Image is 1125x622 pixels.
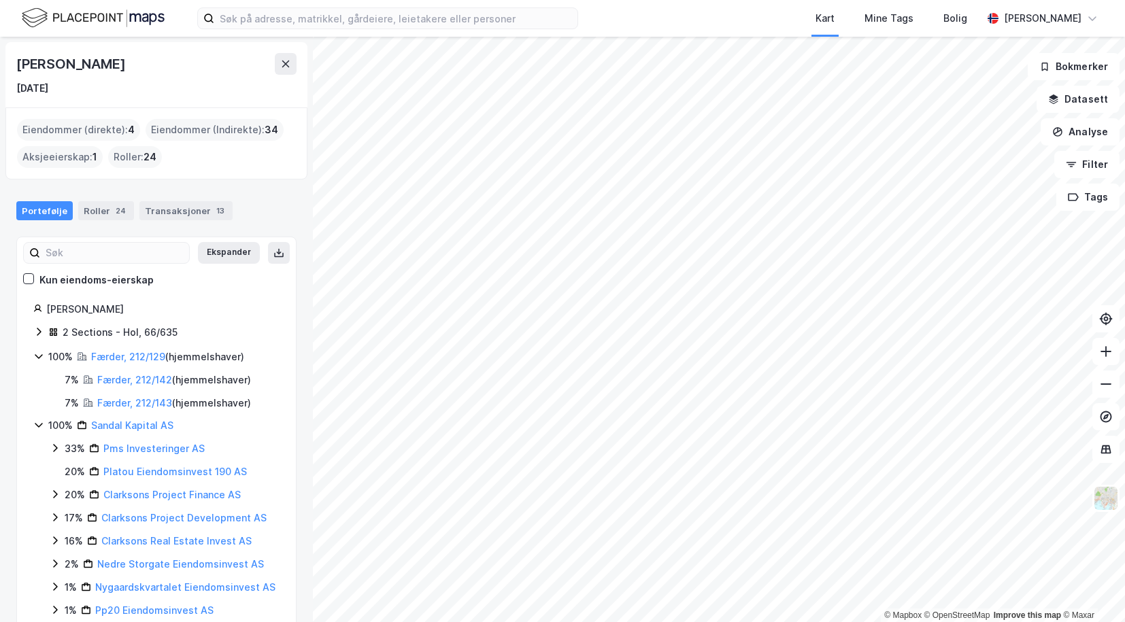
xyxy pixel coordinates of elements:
div: Eiendommer (Indirekte) : [146,119,284,141]
img: Z [1093,485,1119,511]
button: Bokmerker [1028,53,1120,80]
div: Roller : [108,146,162,168]
div: Kun eiendoms-eierskap [39,272,154,288]
div: 100% [48,349,73,365]
div: 7% [65,372,79,388]
div: ( hjemmelshaver ) [97,372,251,388]
a: Clarksons Project Development AS [101,512,267,523]
div: 33% [65,440,85,457]
a: Færder, 212/129 [91,351,165,362]
div: [PERSON_NAME] [1004,10,1081,27]
span: 1 [93,149,97,165]
iframe: Chat Widget [1057,557,1125,622]
div: 7% [65,395,79,411]
div: 17% [65,510,83,526]
div: ( hjemmelshaver ) [97,395,251,411]
input: Søk på adresse, matrikkel, gårdeiere, leietakere eller personer [214,8,577,29]
div: 2% [65,556,79,572]
a: Færder, 212/143 [97,397,172,409]
span: 4 [128,122,135,138]
a: Mapbox [884,610,922,620]
img: logo.f888ab2527a4732fd821a326f86c7f29.svg [22,6,165,30]
a: Clarksons Real Estate Invest AS [101,535,252,547]
a: OpenStreetMap [924,610,990,620]
div: 13 [214,204,227,218]
div: 24 [113,204,129,218]
div: Eiendommer (direkte) : [17,119,140,141]
a: Nygaardskvartalet Eiendomsinvest AS [95,581,275,593]
div: 1% [65,579,77,595]
div: [PERSON_NAME] [46,301,280,317]
div: Bolig [943,10,967,27]
a: Improve this map [994,610,1061,620]
div: Kart [816,10,835,27]
button: Tags [1056,184,1120,211]
button: Analyse [1041,118,1120,145]
a: Færder, 212/142 [97,374,172,385]
div: 100% [48,417,73,434]
a: Pp20 Eiendomsinvest AS [95,604,214,616]
a: Platou Eiendomsinvest 190 AS [103,466,247,477]
span: 24 [144,149,156,165]
div: 16% [65,533,83,549]
div: [DATE] [16,80,48,97]
button: Filter [1054,151,1120,178]
div: [PERSON_NAME] [16,53,128,75]
button: Datasett [1037,86,1120,113]
div: 20% [65,487,85,503]
a: Nedre Storgate Eiendomsinvest AS [97,558,264,570]
div: 2 Sections - Hol, 66/635 [63,324,178,341]
div: Mine Tags [864,10,913,27]
div: 20% [65,464,85,480]
div: Aksjeeierskap : [17,146,103,168]
a: Sandal Kapital AS [91,419,173,431]
div: Roller [78,201,134,220]
input: Søk [40,243,189,263]
button: Ekspander [198,242,260,264]
span: 34 [265,122,278,138]
div: Portefølje [16,201,73,220]
a: Clarksons Project Finance AS [103,489,241,500]
div: 1% [65,602,77,619]
div: Transaksjoner [139,201,233,220]
div: ( hjemmelshaver ) [91,349,244,365]
a: Pms Investeringer AS [103,443,205,454]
